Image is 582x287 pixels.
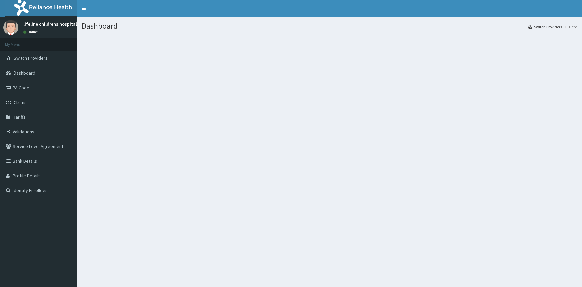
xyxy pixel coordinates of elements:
[14,55,48,61] span: Switch Providers
[14,70,35,76] span: Dashboard
[3,20,18,35] img: User Image
[14,114,26,120] span: Tariffs
[82,22,577,30] h1: Dashboard
[23,30,39,34] a: Online
[563,24,577,30] li: Here
[528,24,562,30] a: Switch Providers
[14,99,27,105] span: Claims
[23,22,77,26] p: lifeline childrens hospital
